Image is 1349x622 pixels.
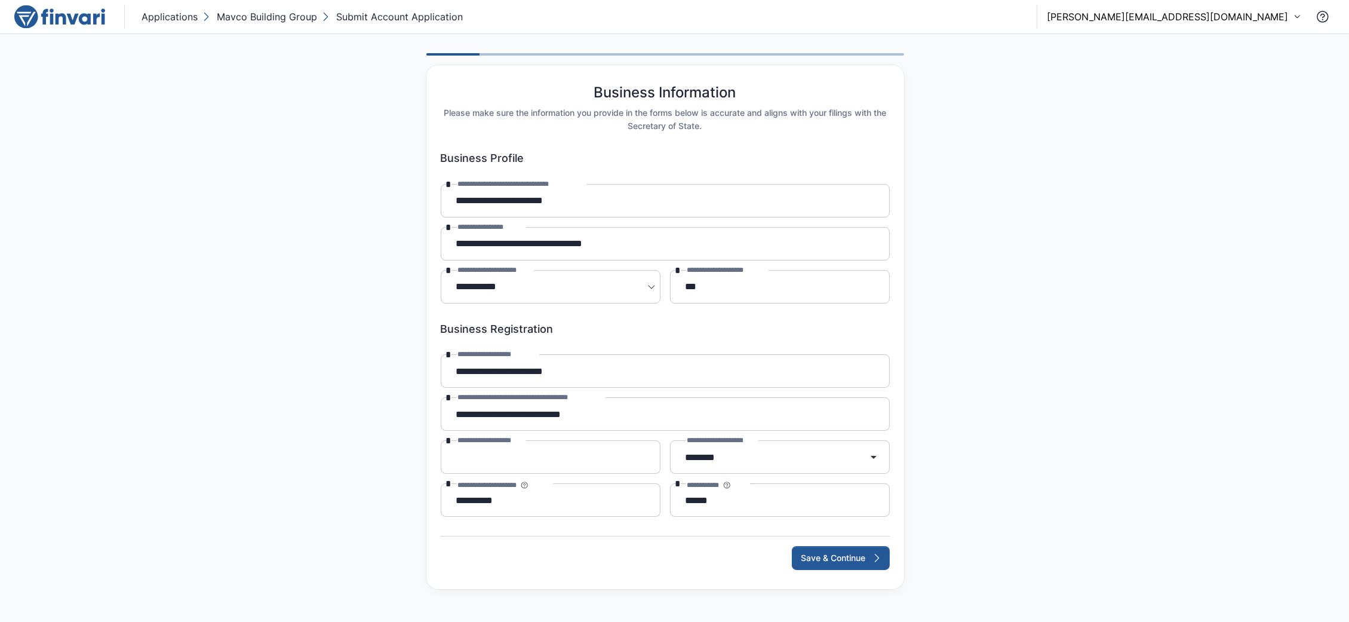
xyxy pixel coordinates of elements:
[200,7,319,26] button: Mavco Building Group
[336,10,463,24] p: Submit Account Application
[792,546,890,570] button: Save & Continue
[441,152,890,165] h6: Business Profile
[1311,5,1335,29] button: Contact Support
[441,323,890,336] h6: Business Registration
[1047,10,1289,24] p: [PERSON_NAME][EMAIL_ADDRESS][DOMAIN_NAME]
[862,445,886,469] button: Open
[139,7,200,26] button: Applications
[319,7,465,26] button: Submit Account Application
[1047,10,1301,24] button: [PERSON_NAME][EMAIL_ADDRESS][DOMAIN_NAME]
[142,10,198,24] p: Applications
[441,106,890,133] h6: Please make sure the information you provide in the forms below is accurate and aligns with your ...
[594,84,736,102] h5: Business Information
[14,5,105,29] img: logo
[217,10,317,24] p: Mavco Building Group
